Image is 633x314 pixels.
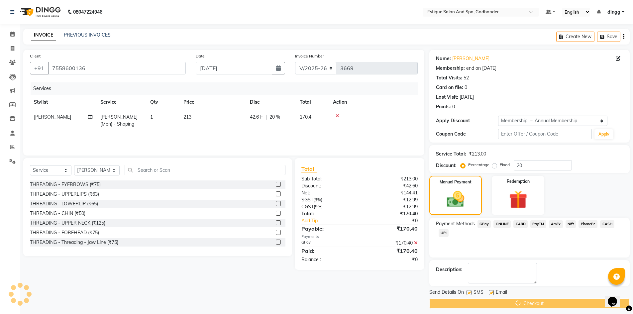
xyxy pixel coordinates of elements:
[296,203,360,210] div: ( )
[556,32,594,42] button: Create New
[436,103,451,110] div: Points:
[296,225,360,233] div: Payable:
[315,204,321,209] span: 9%
[436,94,458,101] div: Last Visit:
[436,162,457,169] div: Discount:
[530,220,546,228] span: PayTM
[296,182,360,189] div: Discount:
[429,289,464,297] span: Send Details On
[360,240,423,247] div: ₹170.40
[196,53,205,59] label: Date
[498,129,592,139] input: Enter Offer / Coupon Code
[360,210,423,217] div: ₹170.40
[436,74,462,81] div: Total Visits:
[30,200,98,207] div: THREADING - LOWERLIP (₹65)
[360,189,423,196] div: ₹144.41
[17,3,62,21] img: logo
[179,95,246,110] th: Price
[436,84,463,91] div: Card on file:
[301,197,313,203] span: SGST
[30,229,99,236] div: THREADING - FOREHEAD (₹75)
[496,289,507,297] span: Email
[439,229,449,237] span: UPI
[30,239,118,246] div: THREADING - Threading - Jaw Line (₹75)
[436,117,498,124] div: Apply Discount
[460,94,474,101] div: [DATE]
[30,220,105,227] div: THREADING - UPPER NECK (₹125)
[503,188,533,211] img: _gift.svg
[605,287,626,307] iframe: chat widget
[493,220,511,228] span: ONLINE
[96,95,146,110] th: Service
[360,175,423,182] div: ₹213.00
[183,114,191,120] span: 213
[452,103,455,110] div: 0
[34,114,71,120] span: [PERSON_NAME]
[360,256,423,263] div: ₹0
[436,151,466,157] div: Service Total:
[30,210,85,217] div: THREADING - CHIN (₹50)
[296,240,360,247] div: GPay
[360,225,423,233] div: ₹170.40
[436,55,451,62] div: Name:
[48,62,186,74] input: Search by Name/Mobile/Email/Code
[360,182,423,189] div: ₹42.60
[64,32,111,38] a: PREVIOUS INVOICES
[296,175,360,182] div: Sub Total:
[296,95,329,110] th: Total
[466,65,496,72] div: end on [DATE]
[30,62,49,74] button: +91
[597,32,620,42] button: Save
[607,9,620,16] span: dingg
[301,165,317,172] span: Total
[30,95,96,110] th: Stylist
[315,197,321,202] span: 9%
[360,247,423,255] div: ₹170.40
[549,220,563,228] span: AmEx
[296,247,360,255] div: Paid:
[469,151,486,157] div: ₹213.00
[146,95,179,110] th: Qty
[507,178,530,184] label: Redemption
[477,220,491,228] span: GPay
[300,114,311,120] span: 170.4
[441,189,470,209] img: _cash.svg
[436,220,475,227] span: Payment Methods
[452,55,489,62] a: [PERSON_NAME]
[296,256,360,263] div: Balance :
[296,196,360,203] div: ( )
[31,29,56,41] a: INVOICE
[360,196,423,203] div: ₹12.99
[500,162,510,168] label: Fixed
[150,114,153,120] span: 1
[301,234,417,240] div: Payments
[296,189,360,196] div: Net:
[566,220,576,228] span: Nift
[474,289,483,297] span: SMS
[436,131,498,138] div: Coupon Code
[436,65,465,72] div: Membership:
[265,114,267,121] span: |
[246,95,296,110] th: Disc
[600,220,614,228] span: CASH
[329,95,418,110] th: Action
[296,217,370,224] a: Add Tip
[360,203,423,210] div: ₹12.99
[31,82,423,95] div: Services
[30,191,99,198] div: THREADING - UPPERLIPS (₹63)
[468,162,489,168] label: Percentage
[100,114,138,127] span: [PERSON_NAME] (Men) - Shaping
[370,217,423,224] div: ₹0
[440,179,472,185] label: Manual Payment
[301,204,314,210] span: CGST
[513,220,528,228] span: CARD
[464,74,469,81] div: 52
[30,53,41,59] label: Client
[73,3,102,21] b: 08047224946
[250,114,263,121] span: 42.6 F
[30,181,101,188] div: THREADING - EYEBROWS (₹75)
[269,114,280,121] span: 20 %
[295,53,324,59] label: Invoice Number
[465,84,467,91] div: 0
[125,165,285,175] input: Search or Scan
